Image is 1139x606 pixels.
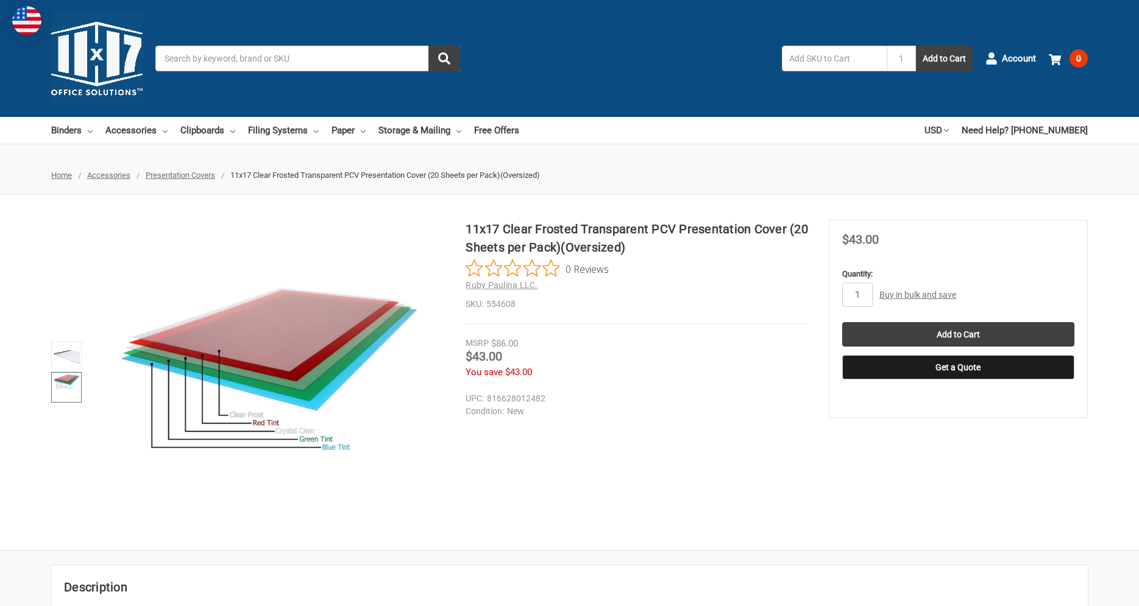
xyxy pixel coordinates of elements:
input: Search by keyword, brand or SKU [155,46,460,71]
a: Storage & Mailing [378,117,461,144]
a: Free Offers [474,117,519,144]
span: 0 [1070,49,1088,68]
label: Quantity: [842,268,1074,280]
a: Need Help? [PHONE_NUMBER] [962,117,1088,144]
button: Add to Cart [916,46,973,71]
span: $43.00 [505,367,532,378]
h2: Description [64,578,1075,596]
img: 11x17 Clear Frosted Transparent PCV Presentation Cover (20 Sheets per Pack) [116,283,421,462]
a: Filing Systems [248,117,319,144]
a: Binders [51,117,93,144]
input: Add to Cart [842,322,1074,347]
span: $86.00 [491,338,518,349]
img: 11x17.com [51,13,143,104]
span: $43.00 [466,349,502,364]
dt: Condition: [466,405,504,418]
div: MSRP [466,337,489,350]
button: Rated 0 out of 5 stars from 0 reviews. Jump to reviews. [466,259,609,278]
a: Home [51,171,72,180]
a: Clipboards [180,117,235,144]
span: You save [466,367,503,378]
a: Account [985,43,1036,74]
dd: 816628012482 [466,392,803,405]
button: Get a Quote [842,355,1074,379]
iframe: Google Customer Reviews [1038,573,1139,606]
a: Accessories [105,117,168,144]
a: Accessories [87,171,130,180]
h1: 11x17 Clear Frosted Transparent PCV Presentation Cover (20 Sheets per Pack)(Oversized) [466,220,808,256]
dd: New [466,405,803,418]
img: 11x17 Clear Frosted Transparent PCV Presentation Cover (20 Sheets per Pack) [53,344,80,370]
img: duty and tax information for United States [12,6,41,35]
a: Buy in bulk and save [879,290,956,300]
a: Ruby Paulina LLC. [466,280,538,290]
dd: 554608 [466,298,808,311]
img: 11x17 Clear Frosted Transparent PCV Presentation Cover (20 Sheets per Pack)(Oversized) [53,374,80,390]
span: 0 Reviews [566,259,609,278]
dt: UPC: [466,392,484,405]
span: $43.00 [842,232,879,247]
span: 11x17 Clear Frosted Transparent PCV Presentation Cover (20 Sheets per Pack)(Oversized) [230,171,540,180]
a: Paper [332,117,366,144]
span: Account [1002,52,1036,66]
input: Add SKU to Cart [782,46,887,71]
a: Presentation Covers [146,171,215,180]
dt: SKU: [466,298,483,311]
a: USD [924,117,949,144]
a: 0 [1049,43,1088,74]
